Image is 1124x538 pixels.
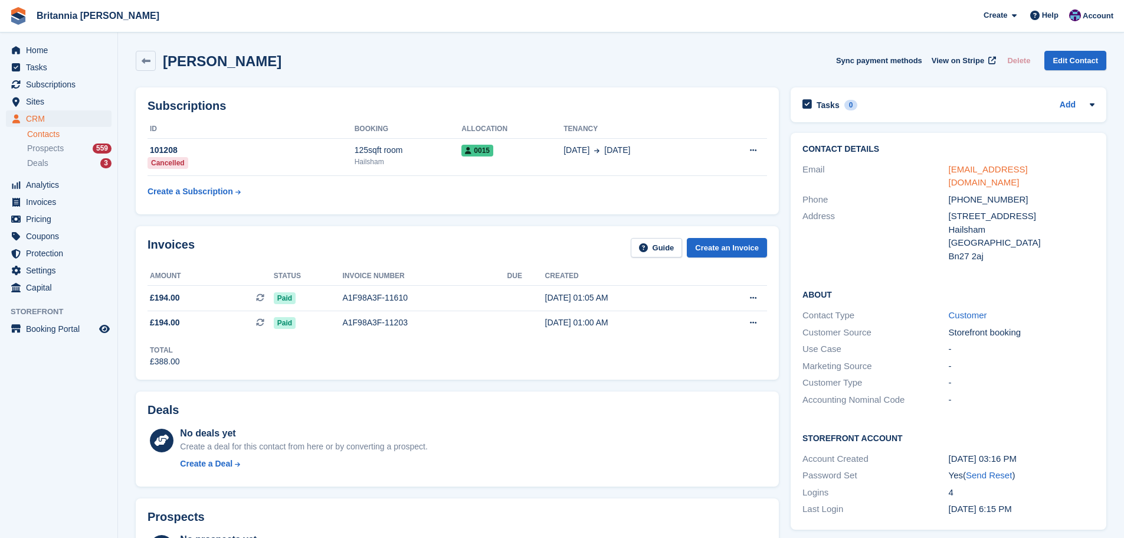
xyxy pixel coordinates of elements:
div: Use Case [802,343,948,356]
div: Customer Source [802,326,948,340]
a: Create a Subscription [148,181,241,203]
div: Logins [802,486,948,500]
span: Prospects [27,143,64,154]
th: Allocation [461,120,563,139]
button: Sync payment methods [836,51,922,70]
th: ID [148,120,355,139]
span: Settings [26,262,97,279]
span: View on Stripe [932,55,984,67]
span: £194.00 [150,292,180,304]
a: menu [6,321,112,337]
span: Protection [26,245,97,262]
div: Email [802,163,948,190]
div: A1F98A3F-11203 [342,317,507,329]
div: Cancelled [148,157,188,169]
span: Subscriptions [26,76,97,93]
div: - [949,360,1094,373]
h2: [PERSON_NAME] [163,53,281,69]
h2: Subscriptions [148,99,767,113]
a: Deals 3 [27,157,112,169]
th: Booking [355,120,462,139]
div: Phone [802,193,948,207]
a: Britannia [PERSON_NAME] [32,6,164,25]
th: Status [274,267,343,286]
div: - [949,393,1094,407]
a: Send Reset [966,470,1012,480]
div: No deals yet [180,426,427,441]
span: CRM [26,110,97,127]
img: Becca Clark [1069,9,1081,21]
div: Yes [949,469,1094,482]
div: Hailsham [949,223,1094,237]
span: ( ) [963,470,1015,480]
div: 3 [100,158,112,168]
th: Created [545,267,705,286]
span: Tasks [26,59,97,76]
span: Sites [26,93,97,110]
a: menu [6,42,112,58]
a: menu [6,76,112,93]
th: Due [507,267,545,286]
a: View on Stripe [927,51,998,70]
span: 0015 [461,145,493,156]
div: [STREET_ADDRESS] [949,210,1094,223]
span: Invoices [26,194,97,210]
div: 4 [949,486,1094,500]
a: menu [6,279,112,296]
span: [DATE] [563,144,589,156]
span: Deals [27,158,48,169]
a: Customer [949,310,987,320]
h2: Contact Details [802,145,1094,154]
div: Marketing Source [802,360,948,373]
a: Preview store [97,322,112,336]
a: Prospects 559 [27,142,112,155]
span: Create [984,9,1007,21]
div: - [949,343,1094,356]
h2: Storefront Account [802,432,1094,444]
div: Customer Type [802,376,948,390]
div: Create a Subscription [148,185,233,198]
div: Accounting Nominal Code [802,393,948,407]
div: 101208 [148,144,355,156]
div: Total [150,345,180,356]
a: menu [6,93,112,110]
a: menu [6,211,112,227]
a: menu [6,194,112,210]
div: Contact Type [802,309,948,322]
div: Bn27 2aj [949,250,1094,263]
span: Home [26,42,97,58]
span: Paid [274,317,296,329]
span: Booking Portal [26,321,97,337]
a: Create an Invoice [687,238,767,257]
div: Address [802,210,948,263]
a: Add [1060,99,1076,112]
div: [PHONE_NUMBER] [949,193,1094,207]
div: Account Created [802,452,948,466]
h2: About [802,288,1094,300]
div: A1F98A3F-11610 [342,292,507,304]
span: £194.00 [150,317,180,329]
div: 125sqft room [355,144,462,156]
button: Delete [1002,51,1035,70]
div: Create a Deal [180,458,232,470]
div: £388.00 [150,356,180,368]
th: Tenancy [563,120,712,139]
span: Analytics [26,177,97,193]
a: Edit Contact [1044,51,1106,70]
a: Contacts [27,129,112,140]
div: [DATE] 01:05 AM [545,292,705,304]
a: Guide [631,238,683,257]
div: [GEOGRAPHIC_DATA] [949,236,1094,250]
div: 559 [93,144,112,154]
a: menu [6,59,112,76]
a: menu [6,262,112,279]
img: stora-icon-8386f47178a22dfd0bd8f6a31ec36ba5ce8667c1dd55bd0f319d3a0aa187defe.svg [9,7,27,25]
time: 2025-09-01 17:15:57 UTC [949,504,1012,514]
span: Pricing [26,211,97,227]
div: - [949,376,1094,390]
a: menu [6,177,112,193]
span: Account [1083,10,1113,22]
a: [EMAIL_ADDRESS][DOMAIN_NAME] [949,164,1028,188]
div: Hailsham [355,156,462,167]
span: Storefront [11,306,117,318]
